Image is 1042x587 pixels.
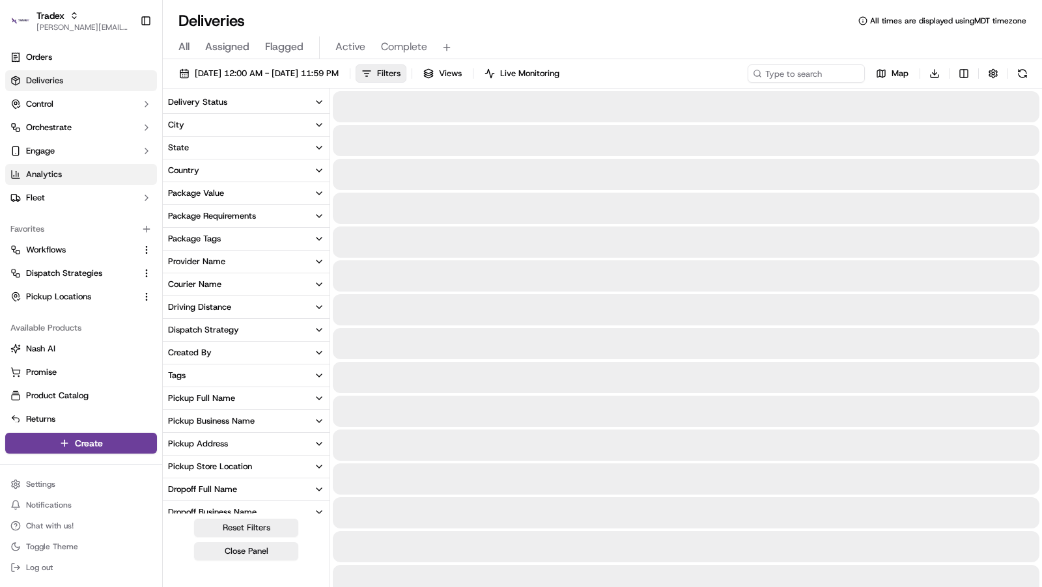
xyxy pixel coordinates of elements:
button: City [163,114,330,136]
button: [PERSON_NAME][EMAIL_ADDRESS][DOMAIN_NAME] [36,22,130,33]
div: Pickup Business Name [168,415,255,427]
button: Package Value [163,182,330,204]
div: Favorites [5,219,157,239]
div: Courier Name [168,279,221,290]
button: Start new chat [221,128,237,143]
div: We're available if you need us! [59,137,179,147]
span: Log out [26,562,53,573]
div: Created By [168,347,212,359]
img: Charles Folsom [13,224,34,245]
button: Dispatch Strategies [5,263,157,284]
button: Toggle Theme [5,538,157,556]
span: Toggle Theme [26,541,78,552]
div: Country [168,165,199,176]
button: Create [5,433,157,454]
span: Knowledge Base [26,290,100,303]
button: Driving Distance [163,296,330,318]
img: unihopllc [13,189,34,210]
span: Deliveries [26,75,63,87]
button: Nash AI [5,338,157,359]
div: Tags [168,370,186,381]
button: Courier Name [163,273,330,295]
button: Provider Name [163,251,330,273]
span: [DATE] [85,201,112,212]
button: Reset Filters [194,519,298,537]
button: Product Catalog [5,385,157,406]
button: Log out [5,558,157,577]
span: All times are displayed using MDT timezone [870,16,1026,26]
a: Pickup Locations [10,291,136,303]
span: • [108,236,113,247]
span: All [178,39,190,55]
span: Pylon [130,322,158,332]
span: Analytics [26,169,62,180]
a: Nash AI [10,343,152,355]
button: Pickup Address [163,433,330,455]
span: Nash AI [26,343,55,355]
div: 📗 [13,292,23,302]
span: Map [892,68,908,79]
div: Dispatch Strategy [168,324,239,336]
img: Tradex [10,10,31,31]
button: Chat with us! [5,517,157,535]
button: Delivery Status [163,91,330,113]
button: Views [417,64,468,83]
span: Views [439,68,462,79]
a: Deliveries [5,70,157,91]
div: Delivery Status [168,96,227,108]
span: Returns [26,413,55,425]
a: Promise [10,366,152,378]
span: Orchestrate [26,122,72,133]
button: Engage [5,141,157,161]
div: Package Requirements [168,210,256,222]
div: Dropoff Business Name [168,506,257,518]
span: • [78,201,83,212]
span: unihopllc [40,201,76,212]
button: Package Requirements [163,205,330,227]
button: Promise [5,362,157,383]
span: Fleet [26,192,45,204]
button: Country [163,159,330,182]
button: TradexTradex[PERSON_NAME][EMAIL_ADDRESS][DOMAIN_NAME] [5,5,135,36]
button: Dropoff Full Name [163,478,330,500]
div: Pickup Address [168,438,228,450]
span: Assigned [205,39,249,55]
button: Close Panel [194,542,298,560]
div: Pickup Full Name [168,392,235,404]
span: [DATE] 12:00 AM - [DATE] 11:59 PM [195,68,339,79]
div: Available Products [5,318,157,338]
div: Package Tags [168,233,221,245]
a: 💻API Documentation [105,285,214,308]
button: Notifications [5,496,157,514]
a: Orders [5,47,157,68]
span: Create [75,437,103,450]
div: 💻 [110,292,120,302]
a: Analytics [5,164,157,185]
img: Nash [13,12,39,38]
span: Tradex [36,9,64,22]
span: Active [335,39,365,55]
div: State [168,142,189,154]
div: Dropoff Full Name [168,484,237,495]
button: Live Monitoring [479,64,565,83]
span: [DATE] [115,236,142,247]
img: 1738778727109-b901c2ba-d612-49f7-a14d-d897ce62d23f [27,124,51,147]
button: State [163,137,330,159]
div: Provider Name [168,256,225,267]
div: Past conversations [13,169,87,179]
span: Workflows [26,244,66,256]
button: [DATE] 12:00 AM - [DATE] 11:59 PM [173,64,345,83]
a: Product Catalog [10,390,152,402]
button: Pickup Store Location [163,456,330,478]
button: Created By [163,342,330,364]
a: Dispatch Strategies [10,267,136,279]
span: Live Monitoring [500,68,559,79]
input: Got a question? Start typing here... [34,83,234,97]
a: Workflows [10,244,136,256]
span: Flagged [265,39,303,55]
button: Control [5,94,157,115]
span: Orders [26,51,52,63]
button: Pickup Full Name [163,387,330,409]
span: Control [26,98,53,110]
span: Notifications [26,500,72,510]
